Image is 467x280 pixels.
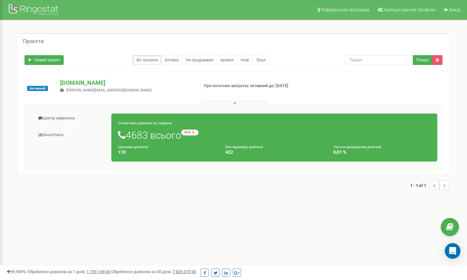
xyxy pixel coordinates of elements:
button: Пошук [413,55,432,65]
a: Центр звернень [30,110,112,126]
a: Всі проєкти [133,55,161,65]
span: Оброблено дзвінків за 30 днів : [111,269,196,274]
small: -876 [181,130,199,135]
u: 7 835 073,00 [173,269,196,274]
nav: ... [410,174,449,197]
a: Аналiтика [30,127,112,143]
a: Архівні [217,55,237,65]
p: При поточних витратах активний до: [DATE] [204,83,301,89]
p: [DOMAIN_NAME] [60,79,193,87]
small: Без відповіді дзвінків [225,145,263,149]
span: 1 - 1 of 1 [410,180,429,190]
span: [PERSON_NAME][EMAIL_ADDRESS][DOMAIN_NAME] [66,88,152,92]
h5: Проєкти [23,39,44,44]
span: Вихід [449,7,460,12]
a: Активні [161,55,183,65]
small: Цільових дзвінків [118,145,148,149]
u: 1 739 149,00 [87,269,110,274]
a: Нові [237,55,253,65]
input: Пошук [346,55,413,65]
span: Реферальна програма [321,7,369,12]
span: Оброблено дзвінків за 7 днів : [27,269,110,274]
span: Налаштування профілю [384,7,435,12]
a: Не продовжені [182,55,217,65]
span: Активний [27,86,48,91]
h4: 422 [225,150,323,155]
span: 99,989% [7,269,26,274]
h1: 4683 всього [118,130,431,141]
h4: 170 [118,150,216,155]
small: Статистика дзвінків за тиждень [118,121,172,125]
h4: 9,01 % [333,150,431,155]
div: Open Intercom Messenger [445,243,460,259]
a: Новий проєкт [24,55,64,65]
small: Частка пропущених дзвінків [333,145,381,149]
a: Тріал [252,55,269,65]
